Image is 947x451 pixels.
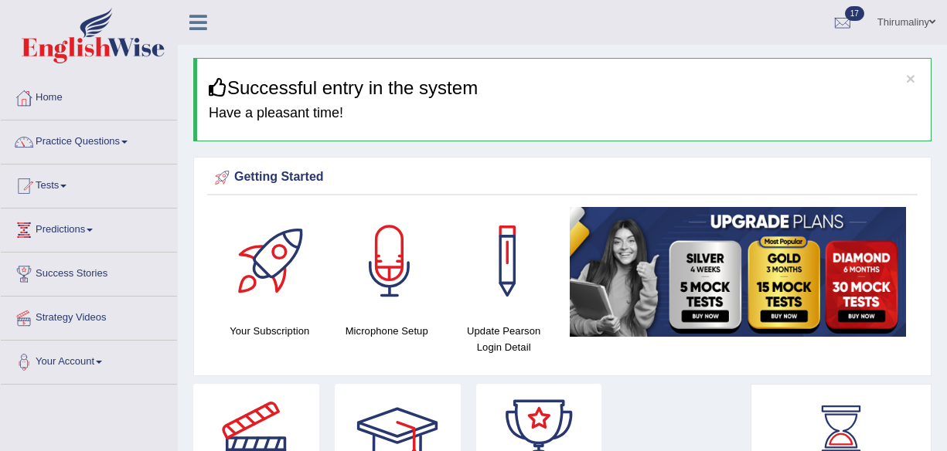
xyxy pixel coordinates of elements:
img: small5.jpg [570,207,906,337]
h3: Successful entry in the system [209,78,919,98]
a: Predictions [1,209,177,247]
button: × [906,70,915,86]
a: Home [1,76,177,115]
h4: Microphone Setup [336,323,437,339]
a: Strategy Videos [1,297,177,335]
a: Your Account [1,341,177,379]
h4: Have a pleasant time! [209,106,919,121]
h4: Update Pearson Login Detail [453,323,554,355]
span: 17 [845,6,864,21]
a: Success Stories [1,253,177,291]
a: Tests [1,164,177,203]
div: Getting Started [211,166,914,189]
a: Practice Questions [1,120,177,159]
h4: Your Subscription [219,323,320,339]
